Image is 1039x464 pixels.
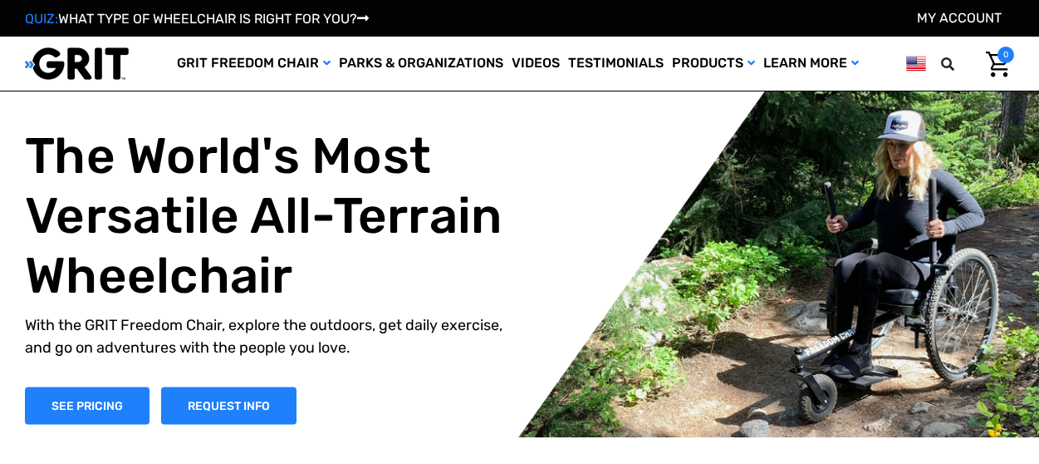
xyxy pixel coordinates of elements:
a: GRIT Freedom Chair [173,37,335,91]
span: 0 [997,47,1014,63]
a: Shop Now [25,387,149,424]
img: Cart [986,52,1010,77]
a: QUIZ:WHAT TYPE OF WHEELCHAIR IS RIGHT FOR YOU? [25,11,369,27]
img: GRIT All-Terrain Wheelchair and Mobility Equipment [25,47,129,81]
a: Slide number 1, Request Information [161,387,297,424]
a: Account [917,10,1002,26]
a: Testimonials [564,37,668,91]
a: Videos [507,37,564,91]
h1: The World's Most Versatile All-Terrain Wheelchair [25,126,532,305]
input: Search [948,47,973,81]
a: Cart with 0 items [973,47,1014,81]
a: Learn More [759,37,863,91]
a: Products [668,37,759,91]
a: Parks & Organizations [335,37,507,91]
img: us.png [906,53,926,74]
p: With the GRIT Freedom Chair, explore the outdoors, get daily exercise, and go on adventures with ... [25,313,532,358]
span: QUIZ: [25,11,58,27]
